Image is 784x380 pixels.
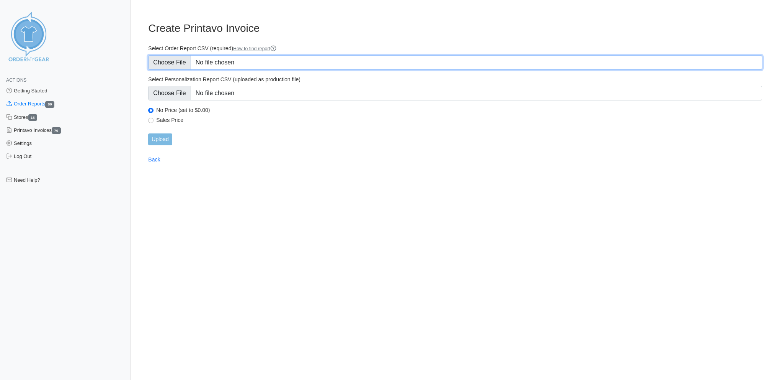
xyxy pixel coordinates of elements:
[148,76,762,83] label: Select Personalization Report CSV (uploaded as production file)
[6,77,26,83] span: Actions
[148,45,762,52] label: Select Order Report CSV (required)
[45,101,54,108] span: 80
[156,107,762,114] label: No Price (set to $0.00)
[28,114,38,121] span: 15
[148,22,762,35] h3: Create Printavo Invoice
[156,117,762,123] label: Sales Price
[233,46,276,51] a: How to find report
[148,156,160,163] a: Back
[148,133,172,145] input: Upload
[52,127,61,134] span: 79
